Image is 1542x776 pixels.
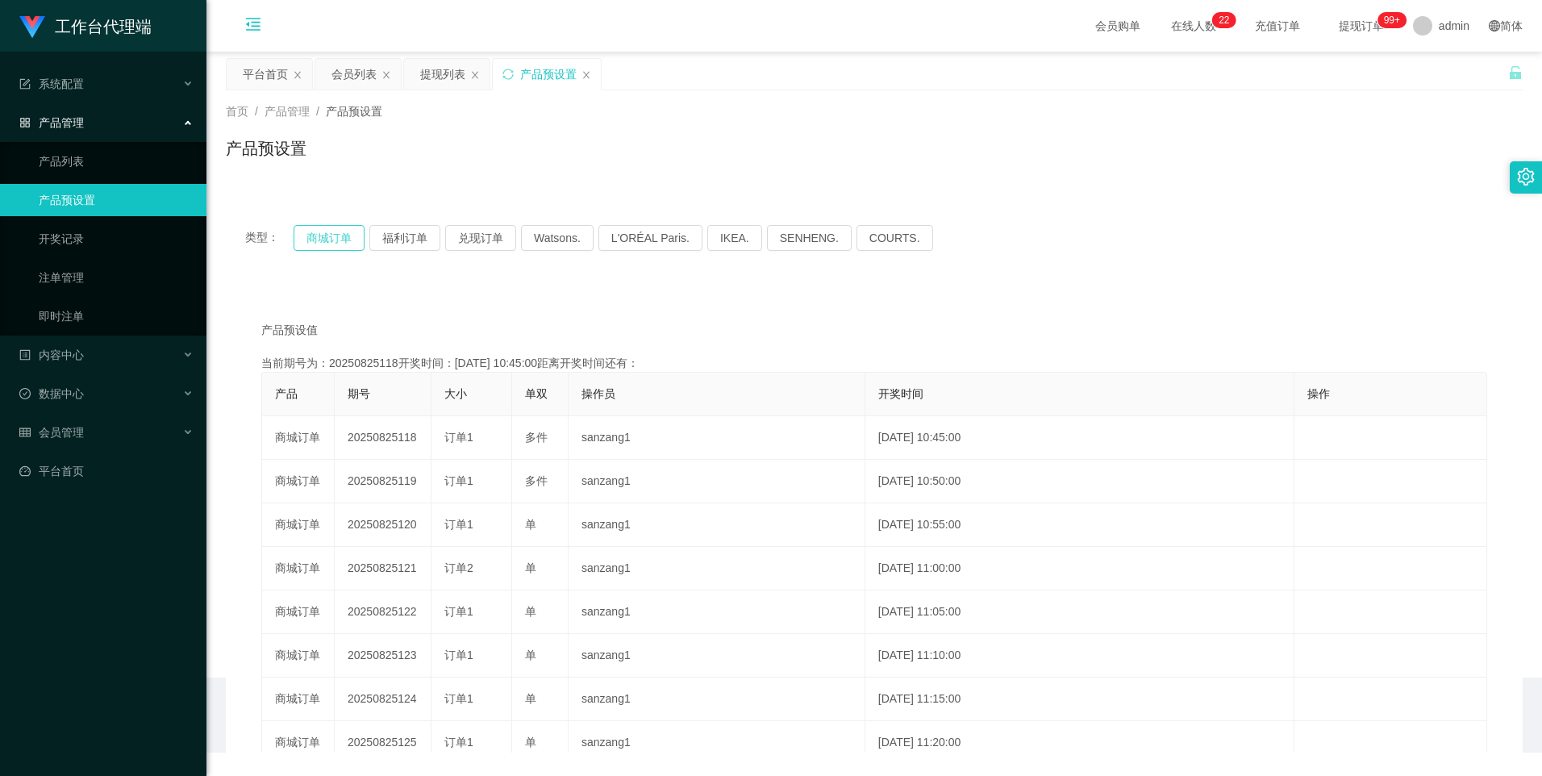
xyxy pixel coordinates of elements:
td: 20250825119 [335,460,431,503]
p: 2 [1219,12,1224,28]
td: [DATE] 11:10:00 [865,634,1294,678]
span: 单 [525,692,536,705]
button: IKEA. [707,225,762,251]
span: 操作 [1307,387,1330,400]
i: 图标: close [581,70,591,80]
span: 类型： [245,225,294,251]
span: / [316,105,319,118]
span: 开奖时间 [878,387,923,400]
i: 图标: menu-fold [226,1,281,52]
a: 工作台代理端 [19,19,152,32]
td: 20250825124 [335,678,431,721]
i: 图标: unlock [1508,65,1523,80]
div: 2021 [219,716,1529,733]
td: 商城订单 [262,678,335,721]
i: 图标: sync [502,69,514,80]
td: sanzang1 [569,547,865,590]
a: 产品列表 [39,145,194,177]
span: 数据中心 [19,387,84,400]
i: 图标: profile [19,349,31,361]
td: 商城订单 [262,503,335,547]
button: COURTS. [856,225,933,251]
i: 图标: form [19,78,31,90]
span: 订单1 [444,736,473,749]
td: sanzang1 [569,460,865,503]
p: 2 [1224,12,1230,28]
i: 图标: appstore-o [19,117,31,128]
a: 产品预设置 [39,184,194,216]
span: 单 [525,605,536,618]
span: 会员管理 [19,426,84,439]
td: [DATE] 11:20:00 [865,721,1294,765]
span: 期号 [348,387,370,400]
span: 单 [525,518,536,531]
h1: 产品预设置 [226,136,306,161]
sup: 22 [1212,12,1236,28]
a: 注单管理 [39,261,194,294]
div: 产品预设置 [520,59,577,90]
td: 20250825125 [335,721,431,765]
td: sanzang1 [569,678,865,721]
span: 产品预设置 [326,105,382,118]
td: 20250825120 [335,503,431,547]
td: sanzang1 [569,503,865,547]
span: 订单1 [444,431,473,444]
span: 充值订单 [1247,20,1308,31]
a: 开奖记录 [39,223,194,255]
span: 多件 [525,431,548,444]
div: 会员列表 [331,59,377,90]
span: 订单1 [444,605,473,618]
span: 提现订单 [1331,20,1392,31]
td: sanzang1 [569,590,865,634]
img: logo.9652507e.png [19,16,45,39]
span: 订单1 [444,474,473,487]
i: 图标: close [293,70,302,80]
button: 福利订单 [369,225,440,251]
span: 产品管理 [265,105,310,118]
td: [DATE] 10:55:00 [865,503,1294,547]
td: 20250825118 [335,416,431,460]
td: [DATE] 11:05:00 [865,590,1294,634]
button: L'ORÉAL Paris. [598,225,702,251]
h1: 工作台代理端 [55,1,152,52]
td: [DATE] 10:50:00 [865,460,1294,503]
sup: 946 [1377,12,1407,28]
span: 内容中心 [19,348,84,361]
button: 商城订单 [294,225,365,251]
span: 订单1 [444,649,473,661]
div: 当前期号为：20250825118开奖时间：[DATE] 10:45:00距离开奖时间还有： [261,355,1487,372]
div: 平台首页 [243,59,288,90]
span: 单双 [525,387,548,400]
span: 订单2 [444,561,473,574]
td: sanzang1 [569,416,865,460]
i: 图标: setting [1517,168,1535,186]
td: 商城订单 [262,590,335,634]
i: 图标: check-circle-o [19,388,31,399]
span: 产品预设值 [261,322,318,339]
td: [DATE] 11:00:00 [865,547,1294,590]
td: [DATE] 10:45:00 [865,416,1294,460]
i: 图标: close [381,70,391,80]
a: 即时注单 [39,300,194,332]
span: 单 [525,561,536,574]
span: 单 [525,649,536,661]
i: 图标: close [470,70,480,80]
span: 订单1 [444,518,473,531]
span: 产品 [275,387,298,400]
span: 在线人数 [1163,20,1224,31]
td: 商城订单 [262,460,335,503]
a: 图标: dashboard平台首页 [19,455,194,487]
span: 订单1 [444,692,473,705]
i: 图标: global [1489,20,1500,31]
span: 单 [525,736,536,749]
span: 多件 [525,474,548,487]
span: 首页 [226,105,248,118]
td: 20250825123 [335,634,431,678]
td: 商城订单 [262,416,335,460]
span: / [255,105,258,118]
i: 图标: table [19,427,31,438]
td: 商城订单 [262,721,335,765]
div: 提现列表 [420,59,465,90]
td: 20250825121 [335,547,431,590]
td: 20250825122 [335,590,431,634]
